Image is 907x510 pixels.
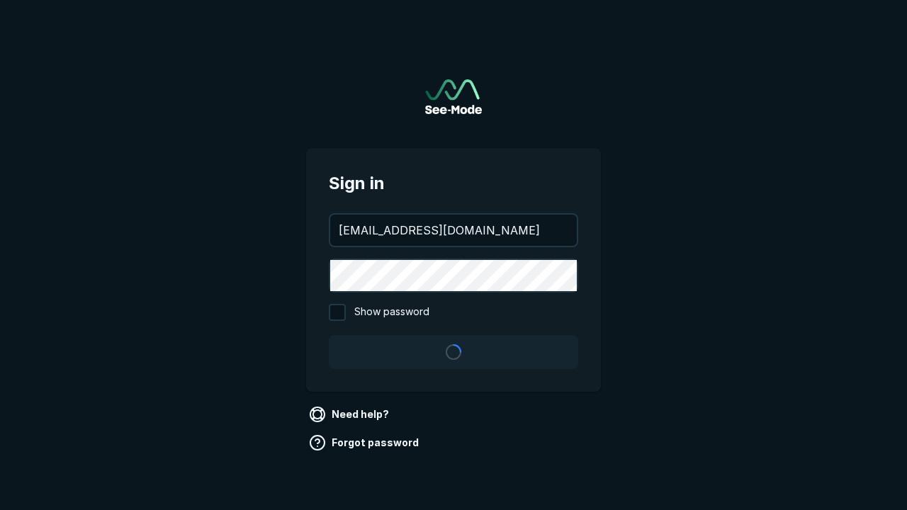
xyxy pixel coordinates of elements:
a: Go to sign in [425,79,482,114]
a: Forgot password [306,431,424,454]
span: Show password [354,304,429,321]
img: See-Mode Logo [425,79,482,114]
input: your@email.com [330,215,577,246]
span: Sign in [329,171,578,196]
a: Need help? [306,403,395,426]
